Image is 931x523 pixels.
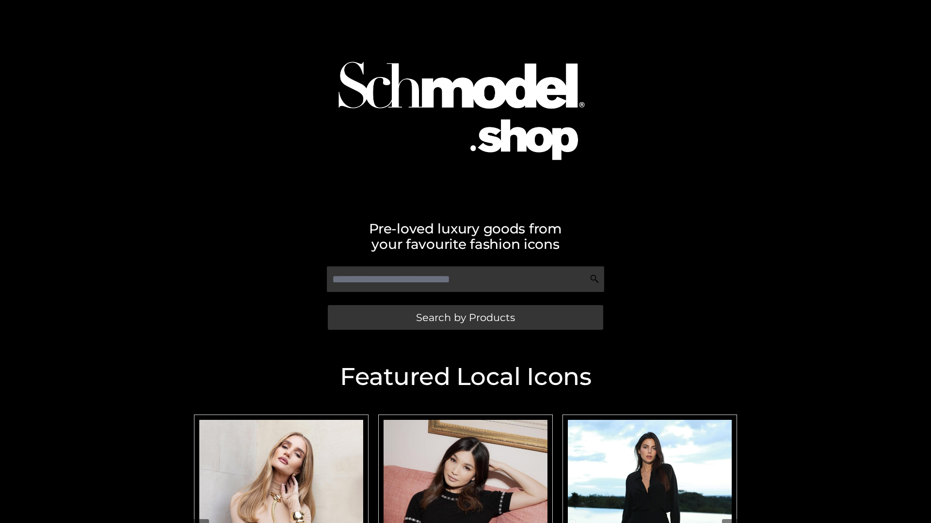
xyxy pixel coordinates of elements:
a: Search by Products [328,305,603,330]
span: Search by Products [416,312,515,323]
img: Search Icon [590,274,599,284]
h2: Featured Local Icons​ [189,365,742,389]
h2: Pre-loved luxury goods from your favourite fashion icons [189,221,742,252]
